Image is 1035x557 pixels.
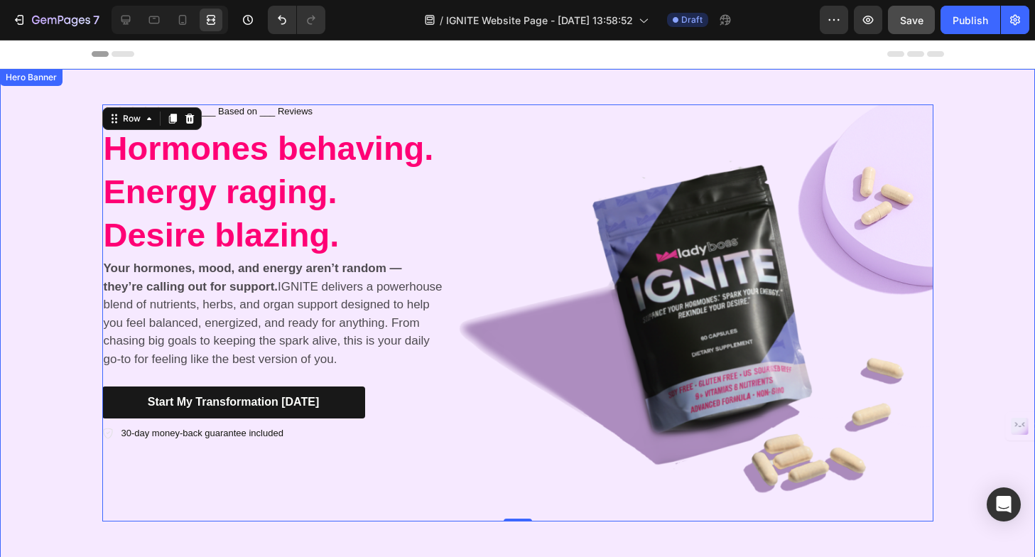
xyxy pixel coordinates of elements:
[987,487,1021,521] div: Open Intercom Messenger
[268,6,325,34] div: Undo/Redo
[120,72,143,85] div: Row
[104,220,445,328] p: IGNITE delivers a powerhouse blend of nutrients, herbs, and organ support designed to help you fe...
[121,388,283,399] span: 30-day money-back guarantee included
[104,222,402,254] strong: Your hormones, mood, and energy aren’t random — they’re calling out for support.
[93,11,99,28] p: 7
[104,87,445,217] p: ⁠⁠⁠⁠⁠⁠⁠
[888,6,935,34] button: Save
[452,65,933,482] img: gempages_575602134184100426-d9774251-1534-4d1f-ab54-f055cdb2ec98.png
[173,66,313,77] span: Rated ___ Based on ___ Reviews
[941,6,1000,34] button: Publish
[104,90,434,214] span: Hormones behaving. Energy raging. Desire blazing.
[446,13,633,28] span: IGNITE Website Page - [DATE] 13:58:52
[102,347,365,379] button: <p><span style="color:#FEFFFC;">Start My Transformation Today</span></p>
[6,6,106,34] button: 7
[953,13,988,28] div: Publish
[900,14,923,26] span: Save
[3,31,60,44] div: Hero Banner
[102,85,446,218] h2: Rich Text Editor. Editing area: main
[148,356,320,368] span: Start My Transformation [DATE]
[681,13,703,26] span: Draft
[440,13,443,28] span: /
